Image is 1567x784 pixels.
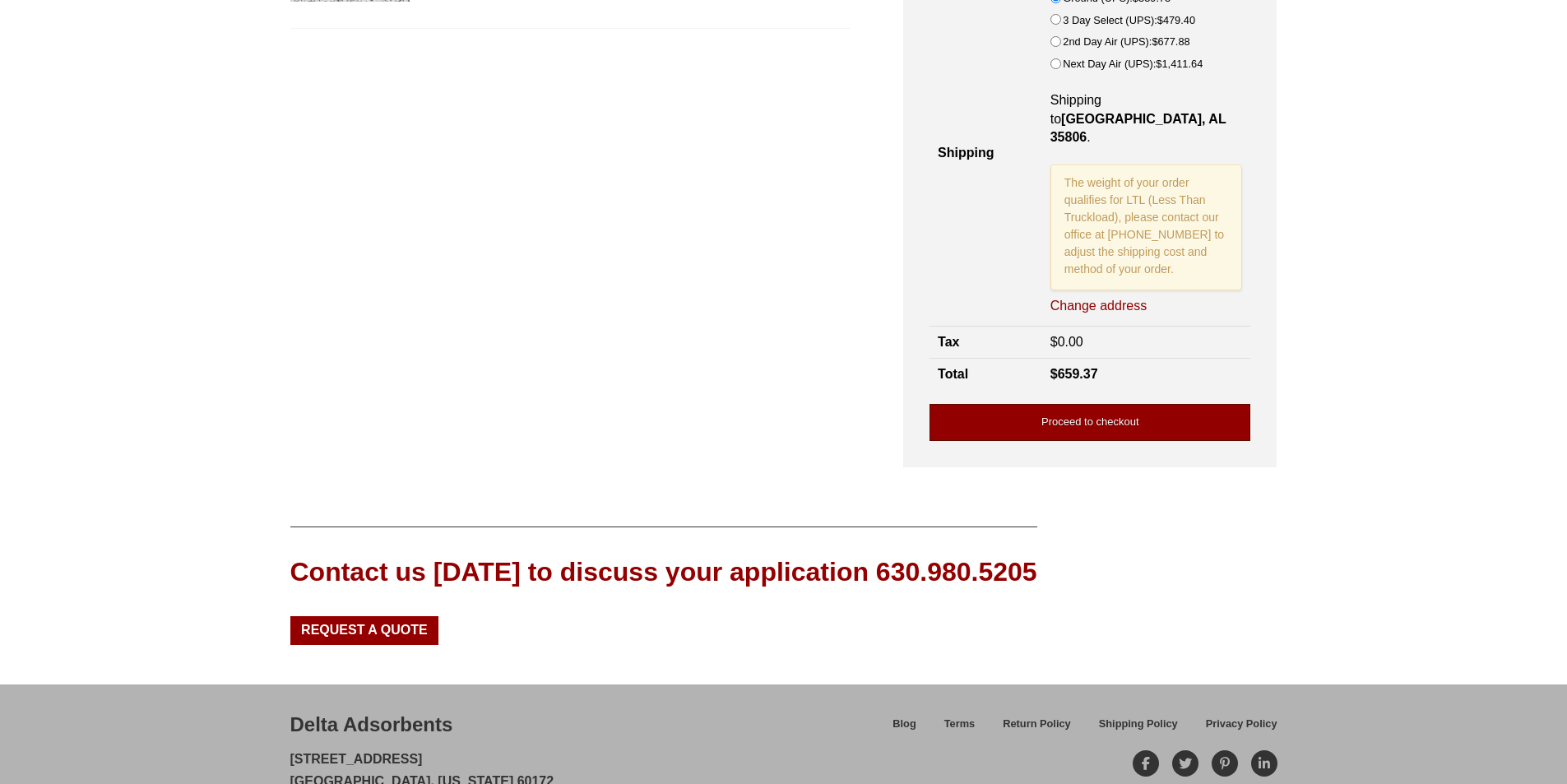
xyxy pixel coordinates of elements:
bdi: 677.88 [1152,35,1189,48]
span: Privacy Policy [1206,719,1277,730]
bdi: 0.00 [1050,335,1083,349]
div: Contact us [DATE] to discuss your application 630.980.5205 [290,554,1037,591]
a: Request a Quote [290,616,439,644]
label: 3 Day Select (UPS): [1063,12,1195,30]
bdi: 1,411.64 [1156,58,1203,70]
a: Shipping Policy [1085,715,1192,744]
strong: [GEOGRAPHIC_DATA], AL 35806 [1050,112,1226,144]
a: Change address [1050,297,1147,315]
a: Privacy Policy [1192,715,1277,744]
div: Delta Adsorbents [290,711,453,739]
span: $ [1050,335,1058,349]
p: The weight of your order qualifies for LTL (Less Than Truckload), please contact our office at [P... [1050,165,1243,290]
span: $ [1156,58,1161,70]
span: $ [1050,367,1058,381]
bdi: 659.37 [1050,367,1098,381]
label: Next Day Air (UPS): [1063,55,1203,73]
span: Request a Quote [301,624,428,637]
span: $ [1152,35,1157,48]
th: Tax [930,326,1042,358]
a: Blog [879,715,930,744]
span: Shipping Policy [1099,719,1178,730]
span: $ [1157,14,1163,26]
a: Return Policy [989,715,1085,744]
bdi: 479.40 [1157,14,1195,26]
th: Total [930,359,1042,391]
label: 2nd Day Air (UPS): [1063,33,1189,51]
span: Return Policy [1003,719,1071,730]
a: Proceed to checkout [930,404,1250,441]
a: Terms [930,715,989,744]
span: Terms [944,719,975,730]
p: Shipping to . [1050,91,1243,146]
span: Blog [892,719,916,730]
